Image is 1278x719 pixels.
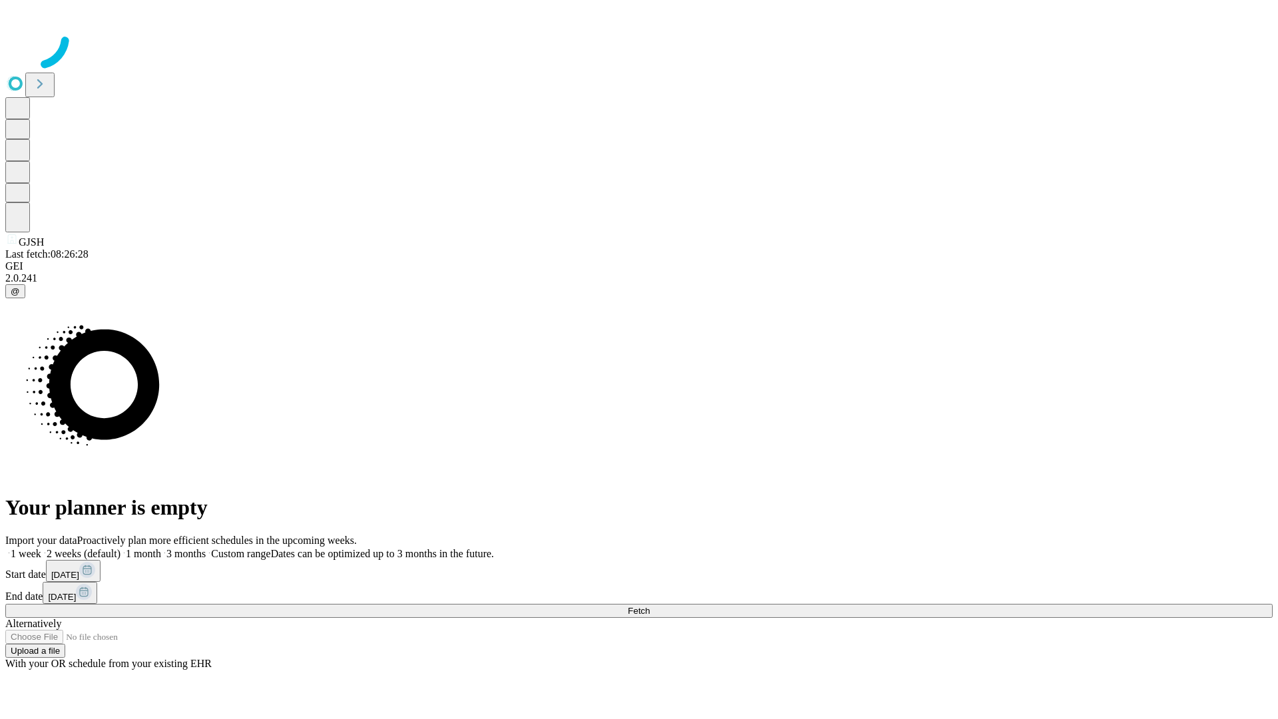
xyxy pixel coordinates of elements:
[19,236,44,248] span: GJSH
[46,560,101,582] button: [DATE]
[271,548,494,559] span: Dates can be optimized up to 3 months in the future.
[5,284,25,298] button: @
[5,260,1273,272] div: GEI
[48,592,76,602] span: [DATE]
[5,495,1273,520] h1: Your planner is empty
[5,604,1273,618] button: Fetch
[77,535,357,546] span: Proactively plan more efficient schedules in the upcoming weeks.
[51,570,79,580] span: [DATE]
[5,582,1273,604] div: End date
[43,582,97,604] button: [DATE]
[5,535,77,546] span: Import your data
[11,286,20,296] span: @
[5,248,89,260] span: Last fetch: 08:26:28
[5,658,212,669] span: With your OR schedule from your existing EHR
[628,606,650,616] span: Fetch
[5,644,65,658] button: Upload a file
[11,548,41,559] span: 1 week
[5,618,61,629] span: Alternatively
[5,272,1273,284] div: 2.0.241
[166,548,206,559] span: 3 months
[47,548,120,559] span: 2 weeks (default)
[5,560,1273,582] div: Start date
[211,548,270,559] span: Custom range
[126,548,161,559] span: 1 month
